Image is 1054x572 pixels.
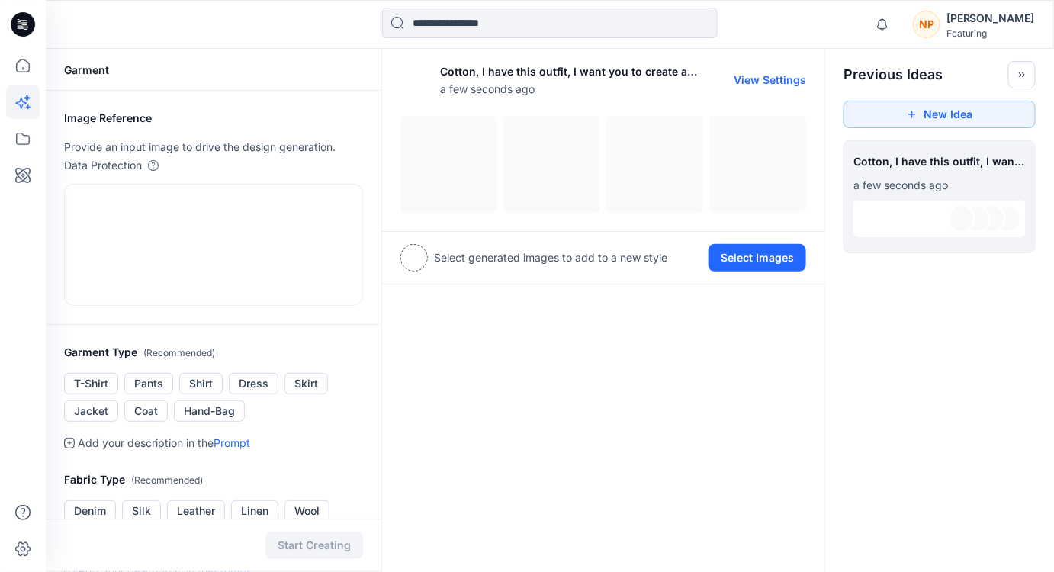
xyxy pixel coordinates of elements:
[284,373,328,394] button: Skirt
[844,101,1036,128] button: New Idea
[231,500,278,522] button: Linen
[844,66,943,84] h2: Previous Ideas
[174,400,245,422] button: Hand-Bag
[913,11,940,38] div: NP
[124,400,168,422] button: Coat
[734,73,806,86] button: View Settings
[167,500,225,522] button: Leather
[284,500,329,522] button: Wool
[64,400,118,422] button: Jacket
[440,63,721,81] p: Cotton, I have this outfit, I want you to create a picture on a real model, a 7 year old girl, ea...
[400,66,428,93] img: eyJhbGciOiJIUzI1NiIsImtpZCI6IjAiLCJ0eXAiOiJKV1QifQ.eyJkYXRhIjp7InR5cGUiOiJzdG9yYWdlIiwicGF0aCI6Im...
[946,27,1035,39] div: Featuring
[78,434,250,452] p: Add your description in the
[131,474,203,486] span: ( Recommended )
[64,500,116,522] button: Denim
[853,150,1026,172] span: Cotton, I have this outfit, I want you to create a picture on a real model, a 7 year old girl, ea...
[440,81,721,97] span: a few seconds ago
[64,156,142,175] p: Data Protection
[434,249,667,267] p: Select generated images to add to a new style
[179,373,223,394] button: Shirt
[946,9,1035,27] div: [PERSON_NAME]
[143,347,215,358] span: ( Recommended )
[64,343,363,362] h2: Garment Type
[709,244,806,272] button: Select Images
[214,436,250,449] a: Prompt
[229,373,278,394] button: Dress
[853,176,1026,194] p: October 06, 2025
[64,373,118,394] button: T-Shirt
[64,471,363,490] h2: Fabric Type
[122,500,161,522] button: Silk
[207,239,220,251] img: eyJhbGciOiJIUzI1NiIsImtpZCI6IjAiLCJ0eXAiOiJKV1QifQ.eyJkYXRhIjp7InR5cGUiOiJzdG9yYWdlIiwicGF0aCI6Im...
[1008,61,1036,88] button: Toggle idea bar
[124,373,173,394] button: Pants
[64,109,363,127] h2: Image Reference
[64,138,363,156] p: Provide an input image to drive the design generation.
[860,207,884,231] img: eyJhbGciOiJIUzI1NiIsImtpZCI6IjAiLCJ0eXAiOiJKV1QifQ.eyJkYXRhIjp7InR5cGUiOiJzdG9yYWdlIiwicGF0aCI6Im...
